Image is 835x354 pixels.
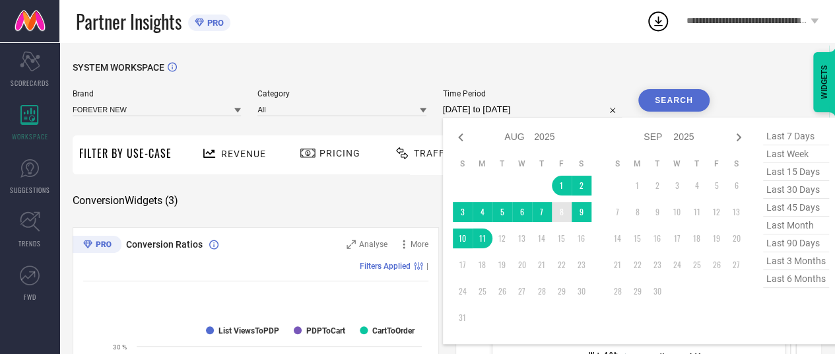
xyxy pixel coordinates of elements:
[453,255,473,275] td: Sun Aug 17 2025
[608,255,628,275] td: Sun Sep 21 2025
[763,127,829,145] span: last 7 days
[126,239,203,250] span: Conversion Ratios
[727,255,747,275] td: Sat Sep 27 2025
[512,159,532,169] th: Wednesday
[763,270,829,288] span: last 6 months
[473,229,492,248] td: Mon Aug 11 2025
[512,229,532,248] td: Wed Aug 13 2025
[707,255,727,275] td: Fri Sep 26 2025
[648,202,667,222] td: Tue Sep 09 2025
[667,255,687,275] td: Wed Sep 24 2025
[12,131,48,141] span: WORKSPACE
[221,149,266,159] span: Revenue
[572,176,591,195] td: Sat Aug 02 2025
[492,159,512,169] th: Tuesday
[572,281,591,301] td: Sat Aug 30 2025
[667,202,687,222] td: Wed Sep 10 2025
[532,255,552,275] td: Thu Aug 21 2025
[473,255,492,275] td: Mon Aug 18 2025
[608,281,628,301] td: Sun Sep 28 2025
[347,240,356,249] svg: Zoom
[453,129,469,145] div: Previous month
[727,202,747,222] td: Sat Sep 13 2025
[360,262,411,271] span: Filters Applied
[372,326,415,336] text: CartToOrder
[707,202,727,222] td: Fri Sep 12 2025
[763,234,829,252] span: last 90 days
[763,181,829,199] span: last 30 days
[608,159,628,169] th: Sunday
[492,229,512,248] td: Tue Aug 12 2025
[257,89,426,98] span: Category
[473,159,492,169] th: Monday
[426,262,428,271] span: |
[512,281,532,301] td: Wed Aug 27 2025
[453,308,473,328] td: Sun Aug 31 2025
[628,202,648,222] td: Mon Sep 08 2025
[473,202,492,222] td: Mon Aug 04 2025
[552,229,572,248] td: Fri Aug 15 2025
[10,185,50,195] span: SUGGESTIONS
[648,229,667,248] td: Tue Sep 16 2025
[532,202,552,222] td: Thu Aug 07 2025
[707,159,727,169] th: Friday
[414,148,455,159] span: Traffic
[763,217,829,234] span: last month
[492,202,512,222] td: Tue Aug 05 2025
[319,148,360,159] span: Pricing
[552,159,572,169] th: Friday
[532,159,552,169] th: Thursday
[512,202,532,222] td: Wed Aug 06 2025
[727,229,747,248] td: Sat Sep 20 2025
[453,281,473,301] td: Sun Aug 24 2025
[727,176,747,195] td: Sat Sep 06 2025
[113,343,127,351] text: 30 %
[552,176,572,195] td: Fri Aug 01 2025
[79,145,172,161] span: Filter By Use-Case
[218,326,279,336] text: List ViewsToPDP
[492,255,512,275] td: Tue Aug 19 2025
[687,255,707,275] td: Thu Sep 25 2025
[572,202,591,222] td: Sat Aug 09 2025
[687,202,707,222] td: Thu Sep 11 2025
[204,18,224,28] span: PRO
[628,229,648,248] td: Mon Sep 15 2025
[687,176,707,195] td: Thu Sep 04 2025
[473,281,492,301] td: Mon Aug 25 2025
[73,89,241,98] span: Brand
[628,159,648,169] th: Monday
[73,194,178,207] span: Conversion Widgets ( 3 )
[667,176,687,195] td: Wed Sep 03 2025
[572,255,591,275] td: Sat Aug 23 2025
[492,281,512,301] td: Tue Aug 26 2025
[24,292,36,302] span: FWD
[532,281,552,301] td: Thu Aug 28 2025
[73,62,164,73] span: SYSTEM WORKSPACE
[687,229,707,248] td: Thu Sep 18 2025
[608,229,628,248] td: Sun Sep 14 2025
[667,229,687,248] td: Wed Sep 17 2025
[638,89,710,112] button: Search
[763,199,829,217] span: last 45 days
[76,8,182,35] span: Partner Insights
[453,202,473,222] td: Sun Aug 03 2025
[359,240,387,249] span: Analyse
[453,159,473,169] th: Sunday
[552,281,572,301] td: Fri Aug 29 2025
[707,229,727,248] td: Fri Sep 19 2025
[628,176,648,195] td: Mon Sep 01 2025
[763,145,829,163] span: last week
[552,255,572,275] td: Fri Aug 22 2025
[648,176,667,195] td: Tue Sep 02 2025
[648,159,667,169] th: Tuesday
[453,229,473,248] td: Sun Aug 10 2025
[306,326,345,336] text: PDPToCart
[11,78,50,88] span: SCORECARDS
[572,159,591,169] th: Saturday
[443,89,622,98] span: Time Period
[552,202,572,222] td: Fri Aug 08 2025
[628,281,648,301] td: Mon Sep 29 2025
[572,229,591,248] td: Sat Aug 16 2025
[707,176,727,195] td: Fri Sep 05 2025
[763,163,829,181] span: last 15 days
